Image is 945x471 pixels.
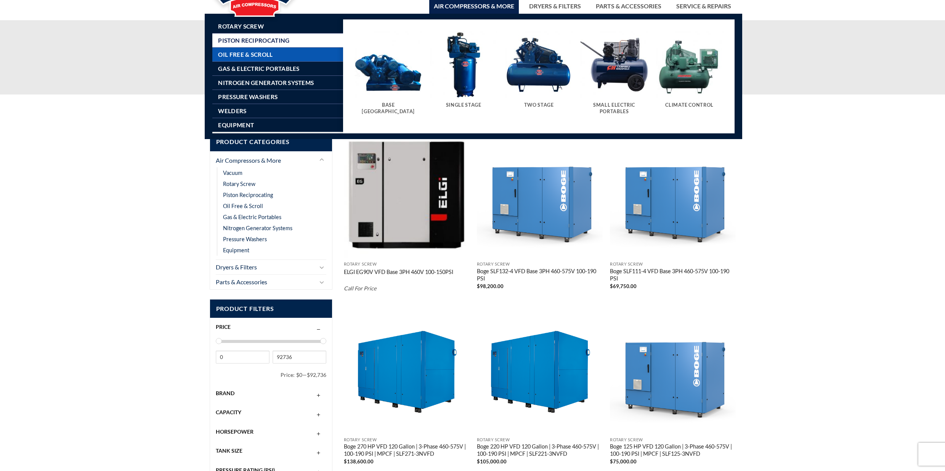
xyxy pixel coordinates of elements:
[344,132,470,258] img: ELGI 125HP | VFD | Base | 3PH | 460V | 100-150PSI | EG90V
[218,80,314,86] span: Nitrogen Generator Systems
[296,372,302,378] span: $0
[430,31,497,116] a: Visit product category Single Stage
[610,132,736,258] img: Boge SLF111-4 VFD Base 3PH 460-575V 100-190 PSI
[223,167,242,178] a: Vacuum
[344,458,347,465] span: $
[477,308,603,433] img: Boge 220 HP VFD 120 Gallon | 3-Phase 460-575V | 100-190 PSI | MPCF | SLF221-3NVFD
[610,283,637,289] bdi: 69,750.00
[223,223,292,234] a: Nitrogen Generator Systems
[344,437,470,442] p: Rotary Screw
[344,443,470,458] a: Boge 270 HP VFD 120 Gallon | 3-Phase 460-575V | 100-190 PSI | MPCF | SLF271-3NVFD
[317,277,326,287] button: Toggle
[317,263,326,272] button: Toggle
[477,437,603,442] p: Rotary Screw
[210,133,332,151] span: Product Categories
[477,443,603,458] a: Boge 220 HP VFD 120 Gallon | 3-Phase 460-575V | 100-190 PSI | MPCF | SLF221-3NVFD
[477,458,480,465] span: $
[223,234,267,245] a: Pressure Washers
[505,31,573,99] img: Two Stage
[273,351,326,364] input: Max price
[477,132,603,258] img: Boge SLF132-4 VFD Base 3PH 460-575V 100-190 PSI
[355,31,422,99] img: Base Mount Pistons
[302,372,307,378] span: —
[610,268,736,283] a: Boge SLF111-4 VFD Base 3PH 460-575V 100-190 PSI
[216,260,316,274] a: Dryers & Filters
[317,155,326,165] button: Toggle
[355,31,422,122] a: Visit product category Base Mount Pistons
[216,390,234,396] span: Brand
[580,31,648,122] a: Visit product category Small Electric Portables
[344,308,470,433] img: Boge 270 HP VFD 120 Gallon | 3-Phase 460-575V | 100-190 PSI | MPCF | SLF271-3NVFD
[218,51,273,58] span: Oil Free & Scroll
[344,269,453,277] a: ELGI EG90V VFD Base 3PH 460V 100-150PSI
[477,283,480,289] span: $
[216,153,316,168] a: Air Compressors & More
[344,458,374,465] bdi: 138,600.00
[477,283,504,289] bdi: 98,200.00
[505,31,573,116] a: Visit product category Two Stage
[223,245,249,256] a: Equipment
[223,211,281,223] a: Gas & Electric Portables
[223,200,263,211] a: Oil Free & Scroll
[216,409,241,415] span: Capacity
[580,31,648,99] img: Small Electric Portables
[610,308,736,433] img: Boge 125 HP VFD 120 Gallon | 3-Phase 460-575V | 100-190 PSI | MPCF | SLF125-3NVFD
[430,31,497,99] img: Single Stage
[477,268,603,283] a: Boge SLF132-4 VFD Base 3PH 460-575V 100-190 PSI
[477,458,507,465] bdi: 105,000.00
[477,262,603,267] p: Rotary Screw
[610,443,736,458] a: Boge 125 HP VFD 120 Gallon | 3-Phase 460-575V | 100-190 PSI | MPCF | SLF125-3NVFD
[509,102,569,108] h5: Two Stage
[216,324,231,330] span: Price
[610,262,736,267] p: Rotary Screw
[344,285,377,292] em: Call For Price
[610,458,613,465] span: $
[281,368,296,381] span: Price:
[216,275,316,289] a: Parts & Accessories
[358,102,419,115] h5: Base [GEOGRAPHIC_DATA]
[584,102,644,115] h5: Small Electric Portables
[218,66,299,72] span: Gas & Electric Portables
[223,189,273,200] a: Piston Reciprocating
[307,372,326,378] span: $92,736
[223,178,255,189] a: Rotary Screw
[610,437,736,442] p: Rotary Screw
[344,262,470,267] p: Rotary Screw
[610,458,637,465] bdi: 75,000.00
[659,102,720,108] h5: Climate Control
[218,122,254,128] span: Equipment
[216,351,270,364] input: Min price
[218,23,264,29] span: Rotary Screw
[656,31,724,116] a: Visit product category Climate Control
[218,108,246,114] span: Welders
[656,31,724,99] img: Climate Control
[218,37,289,43] span: Piston Reciprocating
[433,102,494,108] h5: Single Stage
[216,447,242,454] span: Tank Size
[610,283,613,289] span: $
[216,428,253,435] span: Horsepower
[210,300,332,318] span: Product Filters
[218,94,278,100] span: Pressure Washers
